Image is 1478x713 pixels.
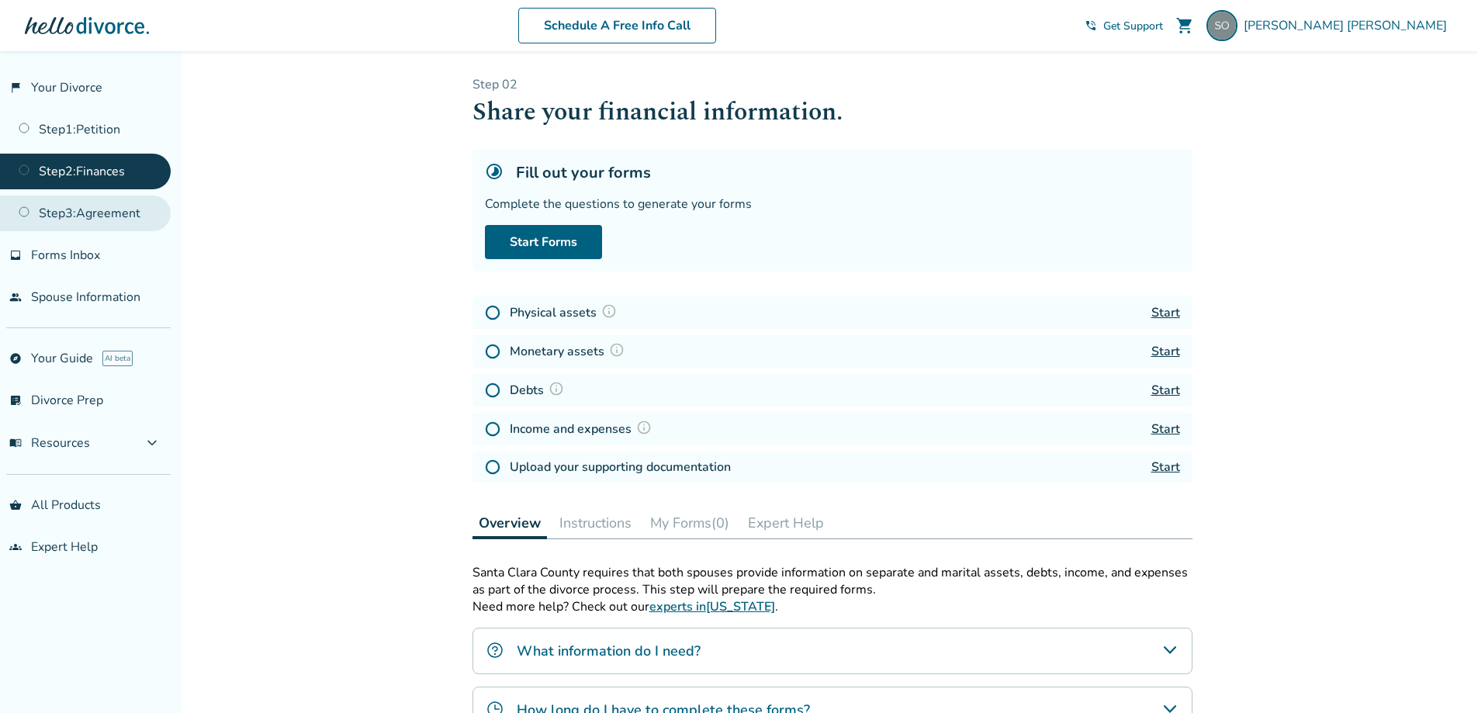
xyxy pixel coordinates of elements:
[1151,459,1180,476] a: Start
[143,434,161,452] span: expand_more
[472,598,1192,615] p: Need more help? Check out our .
[485,305,500,320] img: Not Started
[553,507,638,538] button: Instructions
[1151,304,1180,321] a: Start
[510,303,621,323] h4: Physical assets
[517,641,701,661] h4: What information do I need?
[9,499,22,511] span: shopping_basket
[485,344,500,359] img: Not Started
[31,247,100,264] span: Forms Inbox
[1151,382,1180,399] a: Start
[472,564,1192,598] p: Santa Clara County requires that both spouses provide information on separate and marital assets,...
[510,341,629,362] h4: Monetary assets
[644,507,736,538] button: My Forms(0)
[472,507,547,539] button: Overview
[510,380,569,400] h4: Debts
[1085,19,1163,33] a: phone_in_talkGet Support
[649,598,775,615] a: experts in[US_STATE]
[1175,16,1194,35] span: shopping_cart
[485,382,500,398] img: Not Started
[1151,343,1180,360] a: Start
[485,196,1180,213] div: Complete the questions to generate your forms
[472,628,1192,674] div: What information do I need?
[609,342,625,358] img: Question Mark
[1400,639,1478,713] iframe: Chat Widget
[9,249,22,261] span: inbox
[9,81,22,94] span: flag_2
[485,421,500,437] img: Not Started
[9,291,22,303] span: people
[485,459,500,475] img: Not Started
[516,162,651,183] h5: Fill out your forms
[472,93,1192,131] h1: Share your financial information.
[1206,10,1237,41] img: spenceroliphant101@gmail.com
[9,437,22,449] span: menu_book
[472,76,1192,93] p: Step 0 2
[1103,19,1163,33] span: Get Support
[9,434,90,452] span: Resources
[1151,421,1180,438] a: Start
[510,458,731,476] h4: Upload your supporting documentation
[9,541,22,553] span: groups
[518,8,716,43] a: Schedule A Free Info Call
[601,303,617,319] img: Question Mark
[102,351,133,366] span: AI beta
[742,507,830,538] button: Expert Help
[9,394,22,407] span: list_alt_check
[549,381,564,396] img: Question Mark
[9,352,22,365] span: explore
[485,225,602,259] a: Start Forms
[1085,19,1097,32] span: phone_in_talk
[510,419,656,439] h4: Income and expenses
[636,420,652,435] img: Question Mark
[486,641,504,659] img: What information do I need?
[1244,17,1453,34] span: [PERSON_NAME] [PERSON_NAME]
